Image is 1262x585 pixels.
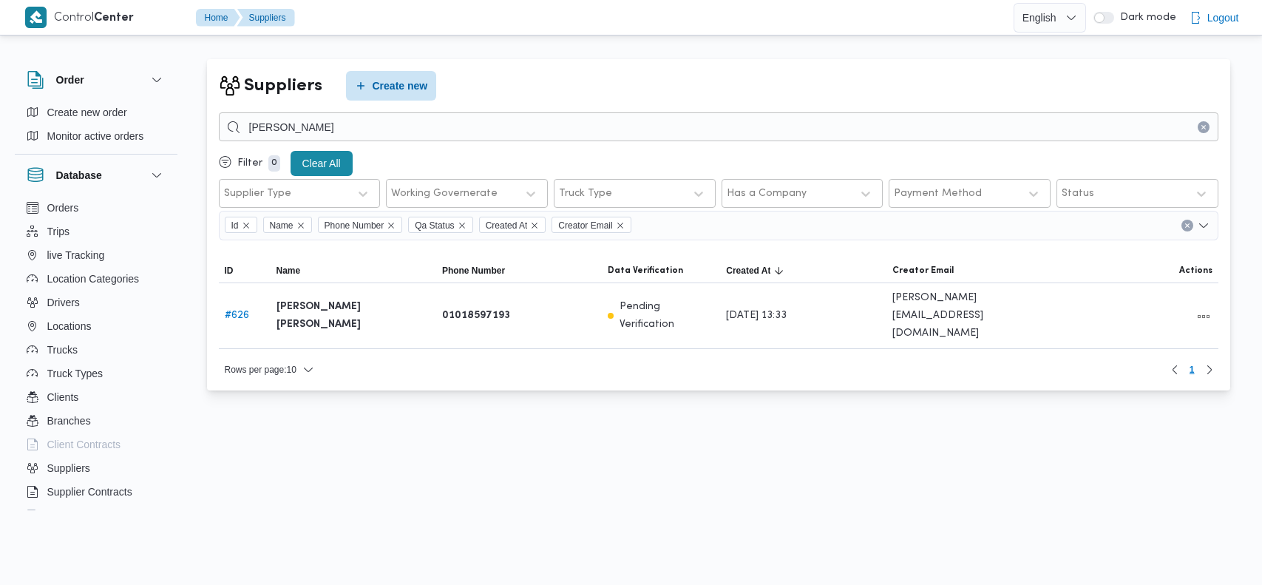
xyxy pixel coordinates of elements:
div: Supplier Type [224,188,291,200]
button: Remove Creator Email from selection in this group [616,221,625,230]
span: Create new [373,77,428,95]
h3: Database [56,166,102,184]
span: 1 [1190,361,1195,379]
button: Remove Id from selection in this group [242,221,251,230]
button: live Tracking [21,243,172,267]
div: Status [1062,188,1094,200]
button: Create new order [21,101,172,124]
div: Payment Method [894,188,982,200]
span: Id [231,217,239,234]
span: Clients [47,388,79,406]
button: Location Categories [21,267,172,291]
span: Client Contracts [47,436,121,453]
div: Order [15,101,177,154]
p: Pending Verification [620,298,714,334]
b: [PERSON_NAME] [PERSON_NAME] [277,298,430,334]
iframe: chat widget [15,526,62,570]
b: Center [94,13,134,24]
button: Created AtSorted in descending order [720,259,886,283]
span: Creator Email [892,265,954,277]
button: Devices [21,504,172,527]
span: Name [277,265,301,277]
span: Logout [1207,9,1239,27]
h3: Order [56,71,84,89]
button: Monitor active orders [21,124,172,148]
button: Remove Created At from selection in this group [530,221,539,230]
h2: Suppliers [244,73,322,99]
button: Rows per page:10 [219,361,320,379]
span: Actions [1179,265,1212,277]
button: Name [271,259,436,283]
b: 01018597193 [442,307,510,325]
span: Supplier Contracts [47,483,132,501]
span: Phone Number [318,217,403,233]
span: Created At [479,217,546,233]
span: Orders [47,199,79,217]
button: Orders [21,196,172,220]
span: Data Verification [608,265,683,277]
button: Remove Qa Status from selection in this group [458,221,467,230]
span: Name [270,217,294,234]
span: Trucks [47,341,78,359]
div: Has a Company [727,188,807,200]
span: Rows per page : 10 [225,361,296,379]
button: All actions [1195,308,1212,325]
span: Qa Status [415,217,454,234]
button: Logout [1184,3,1245,33]
button: Client Contracts [21,433,172,456]
button: Trips [21,220,172,243]
a: #626 [225,311,249,320]
button: Database [27,166,166,184]
button: Truck Types [21,362,172,385]
button: Clear input [1181,220,1193,231]
button: Remove Name from selection in this group [296,221,305,230]
button: Remove Phone Number from selection in this group [387,221,396,230]
span: Qa Status [408,217,472,233]
span: live Tracking [47,246,105,264]
span: [PERSON_NAME][EMAIL_ADDRESS][DOMAIN_NAME] [892,289,1046,342]
span: Location Categories [47,270,140,288]
button: Create new [346,71,437,101]
button: Trucks [21,338,172,362]
button: ID [219,259,271,283]
button: Branches [21,409,172,433]
div: Database [15,196,177,516]
span: Trips [47,223,70,240]
input: Search... [219,112,1218,141]
button: Home [196,9,240,27]
button: Supplier Contracts [21,480,172,504]
span: Phone Number [442,265,505,277]
span: Branches [47,412,91,430]
p: Filter [237,158,262,169]
span: Create new order [47,104,127,121]
img: X8yXhbKr1z7QwAAAABJRU5ErkJggg== [25,7,47,28]
button: Clients [21,385,172,409]
span: Created At; Sorted in descending order [726,265,770,277]
span: Monitor active orders [47,127,144,145]
button: Next page [1201,361,1218,379]
button: Clear input [1198,121,1210,133]
span: Drivers [47,294,80,311]
span: Truck Types [47,365,103,382]
div: Working Governerate [391,188,498,200]
span: Suppliers [47,459,90,477]
span: Creator Email [552,217,631,233]
span: Creator Email [558,217,612,234]
button: Locations [21,314,172,338]
span: Created At [486,217,528,234]
button: Clear All [291,151,353,176]
span: Locations [47,317,92,335]
span: Dark mode [1114,12,1176,24]
p: 0 [268,155,280,172]
button: Phone Number [436,259,602,283]
button: Suppliers [237,9,295,27]
button: Previous page [1166,361,1184,379]
span: Devices [47,507,84,524]
span: Id [225,217,257,233]
span: [DATE] 13:33 [726,307,787,325]
button: Drivers [21,291,172,314]
svg: Sorted in descending order [773,265,785,277]
span: Phone Number [325,217,384,234]
button: Order [27,71,166,89]
span: Name [263,217,312,233]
